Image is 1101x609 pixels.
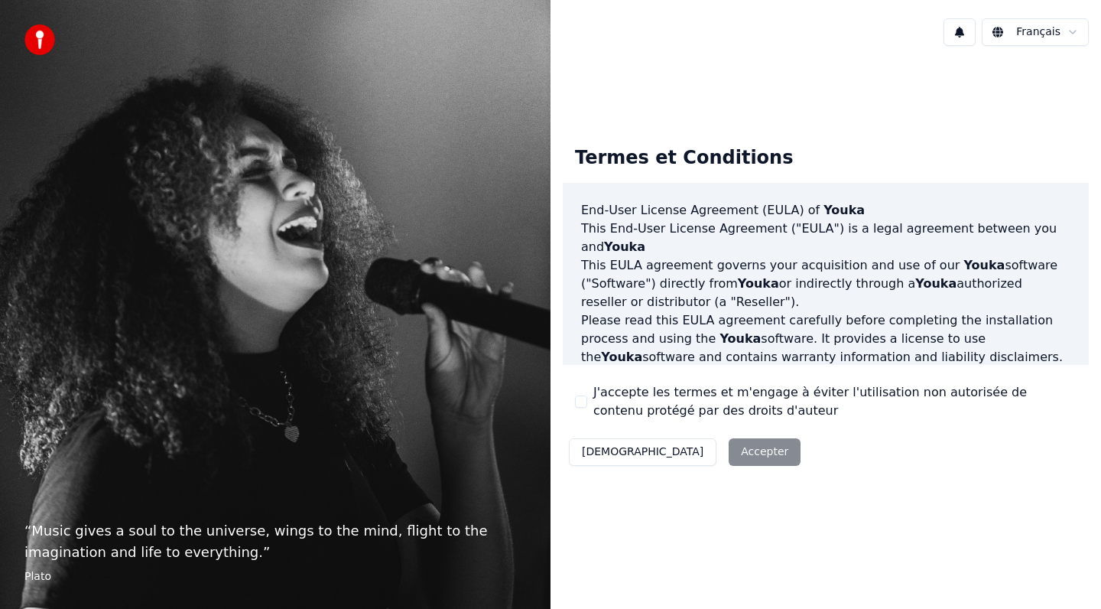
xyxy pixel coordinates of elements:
span: Youka [915,276,956,291]
span: Youka [719,331,761,346]
button: [DEMOGRAPHIC_DATA] [569,438,716,466]
span: Youka [604,239,645,254]
h3: End-User License Agreement (EULA) of [581,201,1070,220]
span: Youka [963,258,1005,272]
div: Termes et Conditions [563,134,805,183]
p: Please read this EULA agreement carefully before completing the installation process and using th... [581,311,1070,366]
span: Youka [823,203,865,217]
span: Youka [738,276,779,291]
span: Youka [601,350,642,364]
label: J'accepte les termes et m'engage à éviter l'utilisation non autorisée de contenu protégé par des ... [593,383,1077,420]
img: youka [24,24,55,55]
p: This End-User License Agreement ("EULA") is a legal agreement between you and [581,220,1070,256]
footer: Plato [24,569,526,585]
p: “ Music gives a soul to the universe, wings to the mind, flight to the imagination and life to ev... [24,520,526,563]
p: This EULA agreement governs your acquisition and use of our software ("Software") directly from o... [581,256,1070,311]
